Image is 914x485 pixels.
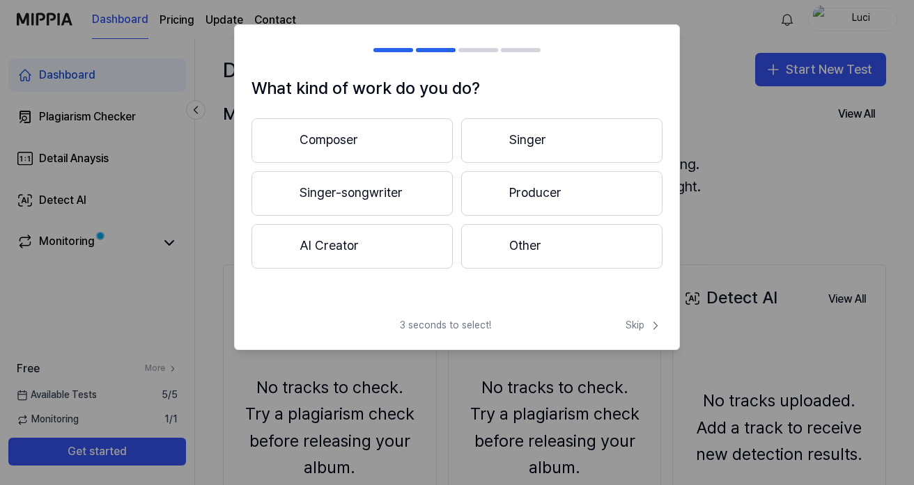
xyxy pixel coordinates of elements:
button: Skip [623,319,663,333]
button: Other [461,224,663,269]
button: AI Creator [251,224,453,269]
h1: What kind of work do you do? [251,75,663,102]
span: Skip [626,319,663,333]
button: Singer [461,118,663,163]
button: Composer [251,118,453,163]
button: Producer [461,171,663,216]
button: Singer-songwriter [251,171,453,216]
span: 3 seconds to select! [400,319,491,333]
